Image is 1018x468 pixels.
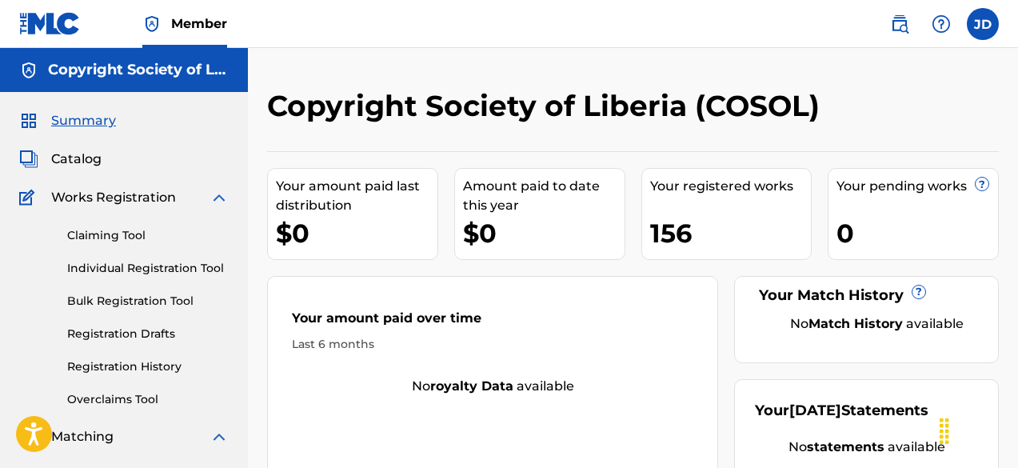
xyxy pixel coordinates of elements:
div: User Menu [967,8,999,40]
span: [DATE] [789,402,841,419]
span: ? [912,286,925,298]
img: help [932,14,951,34]
iframe: Chat Widget [938,391,1018,468]
div: $0 [463,215,625,251]
img: Accounts [19,61,38,80]
span: ? [976,178,988,190]
h2: Copyright Society of Liberia (COSOL) [267,88,828,124]
a: Public Search [884,8,916,40]
strong: statements [807,439,884,454]
a: Individual Registration Tool [67,260,229,277]
div: Your amount paid last distribution [276,177,437,215]
a: CatalogCatalog [19,150,102,169]
div: No available [268,377,717,396]
img: Top Rightsholder [142,14,162,34]
span: Member [171,14,227,33]
img: expand [210,188,229,207]
img: Works Registration [19,188,40,207]
a: Registration History [67,358,229,375]
img: MLC Logo [19,12,81,35]
div: Your Statements [755,400,928,422]
div: Drag [932,407,957,455]
span: Matching [51,427,114,446]
span: Summary [51,111,116,130]
div: Help [925,8,957,40]
img: expand [210,427,229,446]
a: SummarySummary [19,111,116,130]
span: Works Registration [51,188,176,207]
div: No available [755,438,978,457]
img: Summary [19,111,38,130]
div: Your amount paid over time [292,309,693,336]
a: Bulk Registration Tool [67,293,229,310]
div: 156 [650,215,812,251]
span: Catalog [51,150,102,169]
strong: royalty data [430,378,513,394]
iframe: Resource Center [973,271,1018,400]
h5: Copyright Society of Liberia (COSOL) [48,61,229,79]
div: Your pending works [836,177,998,196]
a: Overclaims Tool [67,391,229,408]
div: $0 [276,215,437,251]
a: Claiming Tool [67,227,229,244]
div: 0 [836,215,998,251]
div: Your Match History [755,285,978,306]
div: Last 6 months [292,336,693,353]
div: No available [775,314,978,334]
img: Catalog [19,150,38,169]
img: search [890,14,909,34]
a: Registration Drafts [67,326,229,342]
strong: Match History [808,316,903,331]
div: Your registered works [650,177,812,196]
div: Amount paid to date this year [463,177,625,215]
